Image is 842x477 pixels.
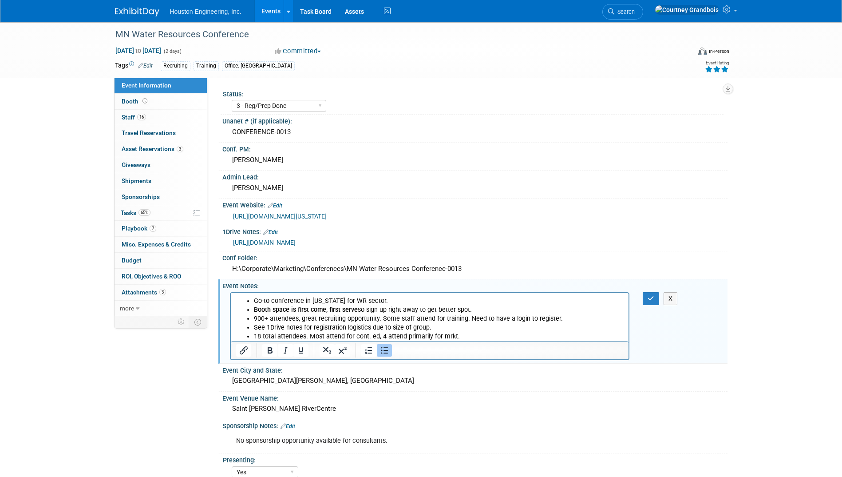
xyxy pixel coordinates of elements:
[170,8,241,15] span: Houston Engineering, Inc.
[122,193,160,200] span: Sponsorships
[137,114,146,120] span: 16
[138,209,150,216] span: 65%
[115,61,153,71] td: Tags
[229,125,721,139] div: CONFERENCE-0013
[115,157,207,173] a: Giveaways
[614,8,635,15] span: Search
[222,419,727,431] div: Sponsorship Notes:
[122,225,156,232] span: Playbook
[602,4,643,20] a: Search
[163,48,182,54] span: (2 days)
[222,364,727,375] div: Event City and State:
[664,292,678,305] button: X
[293,344,308,357] button: Underline
[272,47,324,56] button: Committed
[122,177,151,184] span: Shipments
[115,110,207,125] a: Staff16
[229,402,721,416] div: Saint [PERSON_NAME] RiverCentre
[229,181,721,195] div: [PERSON_NAME]
[115,8,159,16] img: ExhibitDay
[112,27,677,43] div: MN Water Resources Conference
[122,273,181,280] span: ROI, Objectives & ROO
[115,78,207,93] a: Event Information
[222,392,727,403] div: Event Venue Name:
[159,289,166,295] span: 3
[223,453,723,465] div: Presenting:
[122,145,183,152] span: Asset Reservations
[115,301,207,316] a: more
[122,129,176,136] span: Travel Reservations
[115,94,207,109] a: Booth
[262,344,277,357] button: Bold
[222,143,727,154] div: Conf. PM:
[115,269,207,284] a: ROI, Objectives & ROO
[161,61,190,71] div: Recruiting
[222,199,727,210] div: Event Website:
[320,344,335,357] button: Subscript
[229,262,721,276] div: H:\Corporate\Marketing\Conferences\MN Water Resources Conference-0013
[177,146,183,152] span: 3
[122,114,146,121] span: Staff
[121,209,150,216] span: Tasks
[122,289,166,296] span: Attachments
[115,237,207,252] a: Misc. Expenses & Credits
[122,257,142,264] span: Budget
[281,423,295,429] a: Edit
[222,115,727,126] div: Unanet # (if applicable):
[115,47,162,55] span: [DATE] [DATE]
[230,432,630,450] div: No sponsorship opportunity available for consultants.
[138,63,153,69] a: Edit
[194,61,219,71] div: Training
[222,61,295,71] div: Office: [GEOGRAPHIC_DATA]
[122,161,150,168] span: Giveaways
[229,153,721,167] div: [PERSON_NAME]
[134,47,142,54] span: to
[189,316,207,328] td: Toggle Event Tabs
[638,46,730,60] div: Event Format
[229,374,721,388] div: [GEOGRAPHIC_DATA][PERSON_NAME], [GEOGRAPHIC_DATA]
[231,293,629,341] iframe: Rich Text Area
[115,141,207,157] a: Asset Reservations3
[174,316,189,328] td: Personalize Event Tab Strip
[223,87,723,99] div: Status:
[698,48,707,55] img: Format-Inperson.png
[122,82,171,89] span: Event Information
[150,225,156,232] span: 7
[335,344,350,357] button: Superscript
[115,189,207,205] a: Sponsorships
[278,344,293,357] button: Italic
[236,344,251,357] button: Insert/edit link
[122,241,191,248] span: Misc. Expenses & Credits
[115,285,207,300] a: Attachments3
[268,203,282,209] a: Edit
[708,48,729,55] div: In-Person
[120,305,134,312] span: more
[263,229,278,235] a: Edit
[705,61,729,65] div: Event Rating
[115,125,207,141] a: Travel Reservations
[655,5,719,15] img: Courtney Grandbois
[115,173,207,189] a: Shipments
[222,225,727,237] div: 1Drive Notes:
[233,239,296,246] a: [URL][DOMAIN_NAME]
[361,344,376,357] button: Numbered list
[115,221,207,236] a: Playbook7
[122,98,149,105] span: Booth
[222,251,727,262] div: Conf Folder:
[222,171,727,182] div: Admin Lead:
[115,205,207,221] a: Tasks65%
[115,253,207,268] a: Budget
[377,344,392,357] button: Bullet list
[222,279,727,290] div: Event Notes:
[233,213,327,220] a: [URL][DOMAIN_NAME][US_STATE]
[141,98,149,104] span: Booth not reserved yet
